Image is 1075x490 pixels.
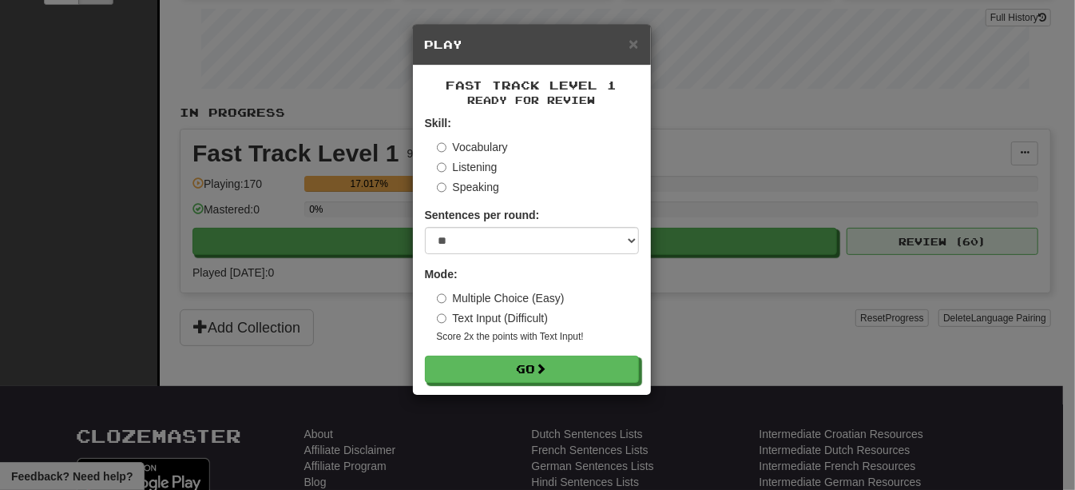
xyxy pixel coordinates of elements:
small: Score 2x the points with Text Input ! [437,330,639,344]
span: × [629,34,638,53]
strong: Skill: [425,117,451,129]
label: Sentences per round: [425,207,540,223]
strong: Mode: [425,268,458,281]
h5: Play [425,37,639,53]
button: Go [425,356,639,383]
label: Listening [437,159,498,175]
input: Multiple Choice (Easy) [437,293,447,304]
span: Fast Track Level 1 [446,78,617,92]
button: Close [629,35,638,52]
input: Vocabulary [437,142,447,153]
input: Listening [437,162,447,173]
label: Vocabulary [437,139,508,155]
input: Text Input (Difficult) [437,313,447,324]
label: Speaking [437,179,499,195]
input: Speaking [437,182,447,193]
label: Text Input (Difficult) [437,310,549,326]
small: Ready for Review [425,94,639,107]
label: Multiple Choice (Easy) [437,290,565,306]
